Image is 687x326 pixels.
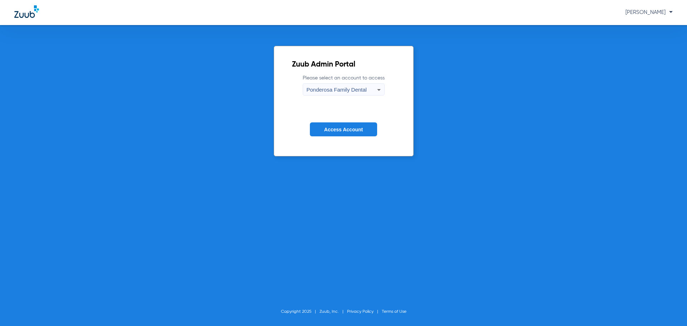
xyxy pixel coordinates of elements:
[307,87,367,93] span: Ponderosa Family Dental
[320,308,347,315] li: Zuub, Inc.
[281,308,320,315] li: Copyright 2025
[310,122,377,136] button: Access Account
[347,310,374,314] a: Privacy Policy
[14,5,39,18] img: Zuub Logo
[292,61,395,68] h2: Zuub Admin Portal
[382,310,406,314] a: Terms of Use
[303,74,385,96] label: Please select an account to access
[324,127,363,132] span: Access Account
[625,10,673,15] span: [PERSON_NAME]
